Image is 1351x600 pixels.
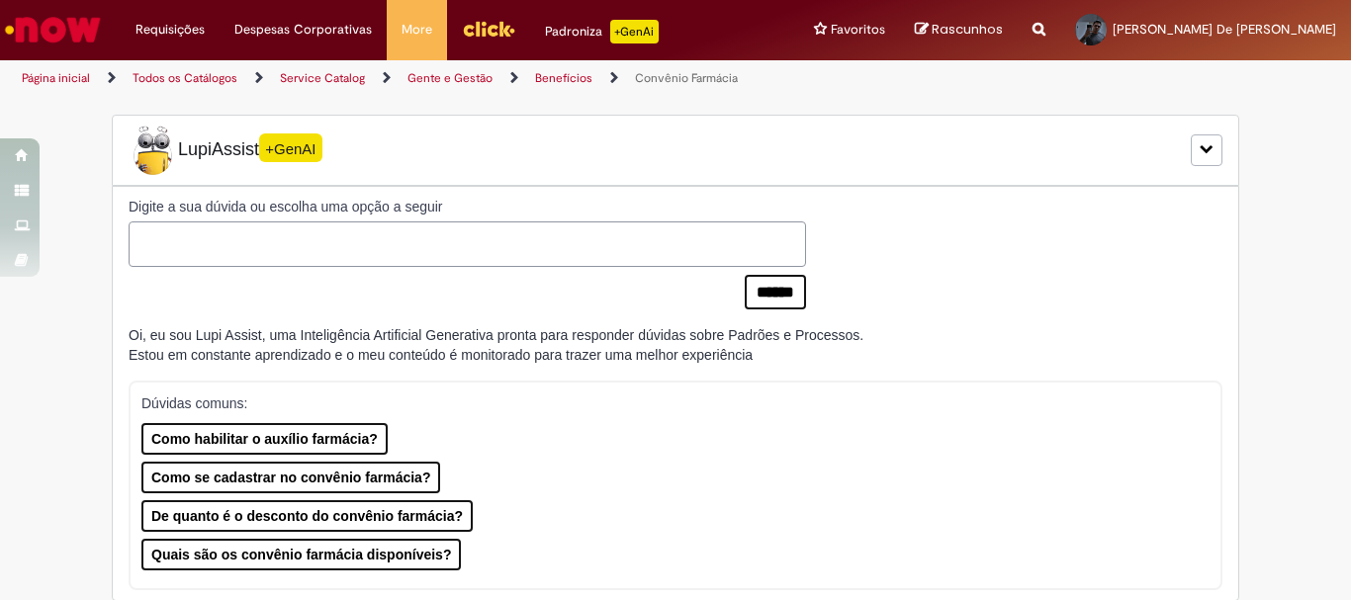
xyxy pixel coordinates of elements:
[915,21,1003,40] a: Rascunhos
[1113,21,1336,38] span: [PERSON_NAME] De [PERSON_NAME]
[610,20,659,43] p: +GenAi
[141,500,473,532] button: De quanto é o desconto do convênio farmácia?
[2,10,104,49] img: ServiceNow
[133,70,237,86] a: Todos os Catálogos
[932,20,1003,39] span: Rascunhos
[280,70,365,86] a: Service Catalog
[462,14,515,43] img: click_logo_yellow_360x200.png
[129,126,322,175] span: LupiAssist
[141,393,1194,413] p: Dúvidas comuns:
[141,462,440,493] button: Como se cadastrar no convênio farmácia?
[15,60,886,97] ul: Trilhas de página
[545,20,659,43] div: Padroniza
[141,539,461,570] button: Quais são os convênio farmácia disponíveis?
[129,325,863,365] div: Oi, eu sou Lupi Assist, uma Inteligência Artificial Generativa pronta para responder dúvidas sobr...
[234,20,372,40] span: Despesas Corporativas
[135,20,205,40] span: Requisições
[407,70,493,86] a: Gente e Gestão
[112,115,1239,186] div: LupiLupiAssist+GenAI
[141,423,388,455] button: Como habilitar o auxílio farmácia?
[831,20,885,40] span: Favoritos
[129,126,178,175] img: Lupi
[535,70,592,86] a: Benefícios
[635,70,738,86] a: Convênio Farmácia
[402,20,432,40] span: More
[22,70,90,86] a: Página inicial
[129,197,806,216] label: Digite a sua dúvida ou escolha uma opção a seguir
[259,133,322,162] span: +GenAI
